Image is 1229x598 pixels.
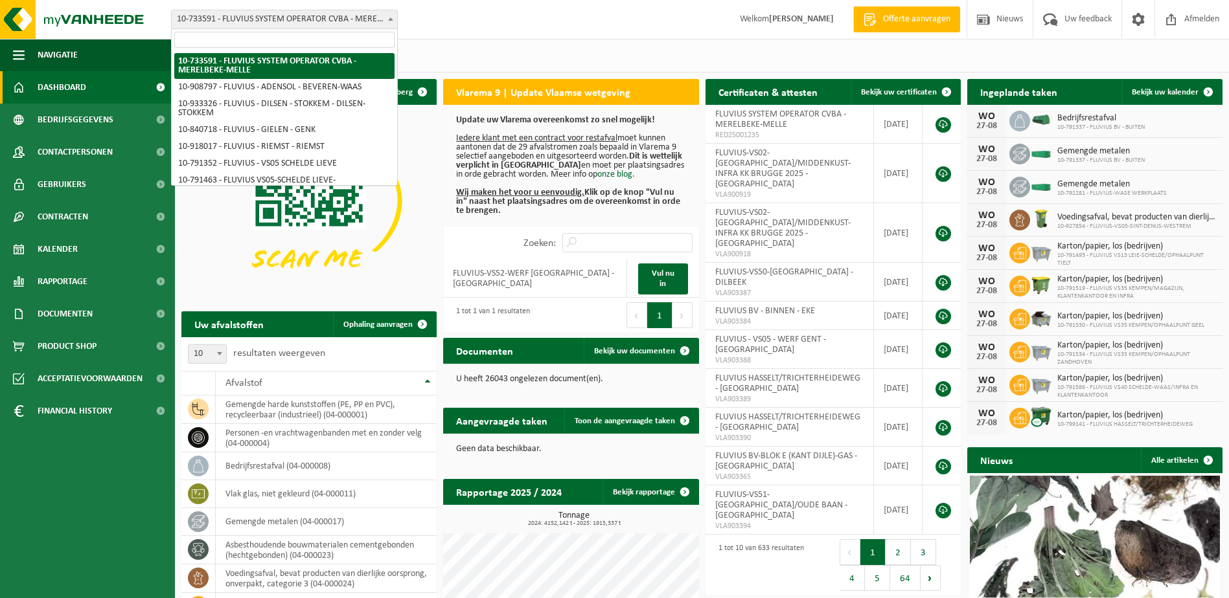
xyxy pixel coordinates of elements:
span: FLUVIUS HASSELT/TRICHTERHEIDEWEG - [GEOGRAPHIC_DATA] [715,412,860,432]
span: VLA900919 [715,190,864,200]
span: VLA903394 [715,521,864,531]
span: Karton/papier, los (bedrijven) [1057,241,1216,252]
td: [DATE] [874,408,923,447]
td: vlak glas, niet gekleurd (04-000011) [216,480,437,508]
img: HK-XC-20-GN-00 [1030,180,1052,192]
span: Bekijk uw documenten [594,347,675,355]
span: VLA903390 [715,433,864,443]
span: FLUVIUS - VS05 - WERF GENT - [GEOGRAPHIC_DATA] [715,335,826,355]
span: Contactpersonen [38,136,113,168]
span: 10-791530 - FLUVIUS VS35 KEMPEN/OPHAALPUNT GEEL [1057,322,1204,329]
span: VLA903384 [715,316,864,327]
img: WB-2500-GAL-GY-01 [1030,340,1052,362]
span: 10-733591 - FLUVIUS SYSTEM OPERATOR CVBA - MERELBEKE-MELLE [172,10,397,28]
span: Karton/papier, los (bedrijven) [1057,340,1216,351]
td: bedrijfsrestafval (04-000008) [216,452,437,480]
div: WO [974,177,1000,188]
button: 1 [647,302,672,328]
span: Bedrijfsrestafval [1057,113,1145,124]
span: Toon de aangevraagde taken [575,417,675,425]
span: FLUVIUS HASSELT/TRICHTERHEIDEWEG - [GEOGRAPHIC_DATA] [715,373,860,393]
a: Bekijk uw certificaten [851,79,959,105]
h2: Vlarema 9 | Update Vlaamse wetgeving [443,79,643,104]
span: 10-799141 - FLUVIUS HASSELT/TRICHTERHEIDEWEG [1057,421,1193,428]
span: Karton/papier, los (bedrijven) [1057,311,1204,322]
span: 10-791493 - FLUVIUS VS13 LEIE-SCHELDE/OPHAALPUNT TIELT [1057,252,1216,267]
a: onze blog. [597,170,635,179]
label: resultaten weergeven [233,348,325,359]
b: Klik op de knop "Vul nu in" naast het plaatsingsadres om de overeenkomst in orde te brengen. [456,188,680,216]
div: WO [974,276,1000,287]
button: 3 [911,539,936,565]
span: Navigatie [38,39,78,71]
span: Dashboard [38,71,86,104]
img: WB-2500-GAL-GY-01 [1030,241,1052,263]
div: 1 tot 10 van 633 resultaten [712,538,804,592]
span: FLUVIUS-VS51-[GEOGRAPHIC_DATA]/OUDE BAAN - [GEOGRAPHIC_DATA] [715,490,847,520]
button: Previous [840,539,860,565]
button: Previous [626,302,647,328]
td: [DATE] [874,144,923,203]
div: 27-08 [974,221,1000,230]
div: 27-08 [974,287,1000,296]
a: Ophaling aanvragen [333,311,435,337]
span: Acceptatievoorwaarden [38,362,143,395]
span: 10 [189,345,226,363]
td: [DATE] [874,485,923,535]
a: Bekijk rapportage [603,479,698,505]
span: 10-927854 - FLUVIUS-VS05-SINT-DENIJS-WESTREM [1057,223,1216,230]
img: WB-2500-GAL-GY-01 [1030,373,1052,395]
h2: Aangevraagde taken [443,408,560,433]
strong: [PERSON_NAME] [769,14,834,24]
div: WO [974,144,1000,155]
span: Voedingsafval, bevat producten van dierlijke oorsprong, onverpakt, categorie 3 [1057,212,1216,223]
div: WO [974,111,1000,122]
b: Update uw Vlarema overeenkomst zo snel mogelijk! [456,115,655,125]
span: Gemengde metalen [1057,179,1167,190]
div: WO [974,243,1000,254]
h2: Certificaten & attesten [706,79,831,104]
h3: Tonnage [450,511,698,527]
li: 10-933326 - FLUVIUS - DILSEN - STOKKEM - DILSEN-STOKKEM [174,96,395,122]
span: 2024: 4152,142 t - 2025: 1915,337 t [450,520,698,527]
span: Contracten [38,201,88,233]
li: 10-733591 - FLUVIUS SYSTEM OPERATOR CVBA - MERELBEKE-MELLE [174,53,395,79]
div: 27-08 [974,386,1000,395]
td: [DATE] [874,302,923,330]
span: Documenten [38,298,93,330]
td: gemengde harde kunststoffen (PE, PP en PVC), recycleerbaar (industrieel) (04-000001) [216,395,437,424]
span: Karton/papier, los (bedrijven) [1057,410,1193,421]
span: 10-733591 - FLUVIUS SYSTEM OPERATOR CVBA - MERELBEKE-MELLE [171,10,398,29]
u: Wij maken het voor u eenvoudig. [456,188,584,197]
span: VLA903388 [715,355,864,366]
td: [DATE] [874,203,923,263]
span: 10 [188,344,227,364]
img: HK-XC-20-GN-00 [1030,147,1052,159]
li: 10-791352 - FLUVIUS - VS05 SCHELDE LIEVE [174,155,395,172]
button: 4 [840,565,865,591]
button: Next [672,302,693,328]
span: FLUVIUS SYSTEM OPERATOR CVBA - MERELBEKE-MELLE [715,109,846,129]
button: 5 [865,565,890,591]
td: [DATE] [874,105,923,144]
b: Dit is wettelijk verplicht in [GEOGRAPHIC_DATA] [456,151,682,170]
span: 10-792281 - FLUVIUS-WASE WERKPLAATS [1057,190,1167,197]
a: Alle artikelen [1141,447,1221,473]
li: 10-908797 - FLUVIUS - ADENSOL - BEVEREN-WAAS [174,79,395,96]
span: FLUVIUS-VS02-[GEOGRAPHIC_DATA]/MIDDENKUST-INFRA KK BRUGGE 2025 - [GEOGRAPHIC_DATA] [715,208,851,249]
span: Gebruikers [38,168,86,201]
img: WB-1100-HPE-GN-50 [1030,274,1052,296]
h2: Ingeplande taken [967,79,1070,104]
td: [DATE] [874,330,923,369]
div: 27-08 [974,188,1000,197]
div: 27-08 [974,320,1000,329]
span: Offerte aanvragen [880,13,954,26]
td: [DATE] [874,369,923,408]
td: gemengde metalen (04-000017) [216,508,437,536]
span: 10-791337 - FLUVIUS BV - BUITEN [1057,157,1145,164]
span: Rapportage [38,265,87,298]
div: WO [974,309,1000,320]
span: Gemengde metalen [1057,146,1145,157]
p: Geen data beschikbaar. [456,445,685,454]
div: WO [974,375,1000,386]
